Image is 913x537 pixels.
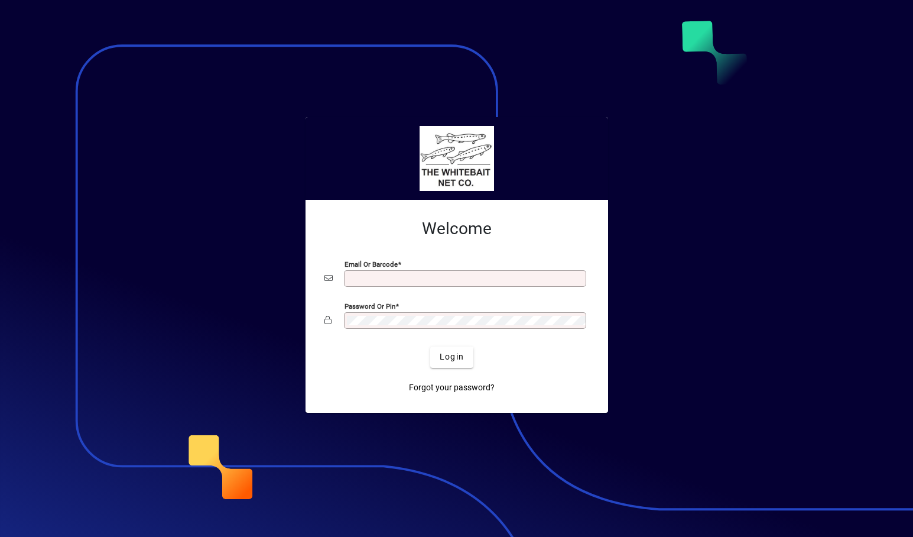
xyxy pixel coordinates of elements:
button: Login [430,347,473,368]
span: Login [440,351,464,363]
mat-label: Email or Barcode [345,260,398,268]
h2: Welcome [324,219,589,239]
mat-label: Password or Pin [345,302,395,310]
a: Forgot your password? [404,377,499,399]
span: Forgot your password? [409,381,495,394]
